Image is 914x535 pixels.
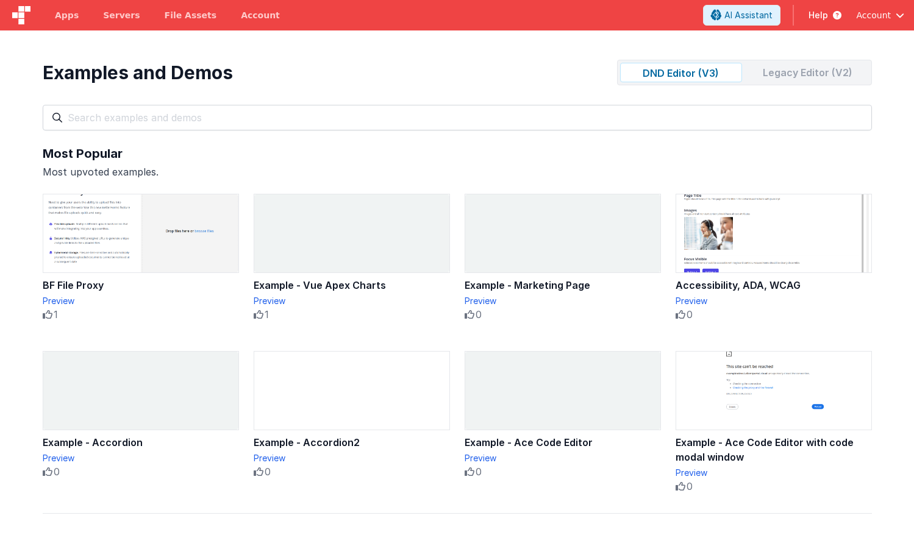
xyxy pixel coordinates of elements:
span: Servers [103,9,140,21]
span: 1 [54,307,58,322]
div: Preview [43,295,239,307]
span: 0 [687,307,693,322]
span: 0 [54,464,60,479]
div: Preview [465,295,661,307]
div: Most upvoted examples. [43,165,872,179]
div: Example - Ace Code Editor with code modal window [676,435,872,464]
button: Account [856,9,904,21]
input: Search examples and demos [43,105,872,130]
div: DND Editor (V3) [620,63,742,82]
div: Preview [254,295,450,307]
span: 0 [687,479,693,494]
div: Preview [43,452,239,464]
div: Example - Accordion [43,435,239,450]
div: Example - Ace Code Editor [465,435,661,450]
span: 0 [476,307,482,322]
button: AI Assistant [703,5,780,26]
div: Accessibility, ADA, WCAG [676,278,872,292]
span: AI Assistant [724,9,773,21]
div: Example - Marketing Page [465,278,661,292]
div: Preview [676,295,872,307]
span: Account [856,9,891,21]
span: 0 [476,464,482,479]
div: Most Popular [43,145,872,162]
div: Example - Accordion2 [254,435,450,450]
span: 0 [265,464,271,479]
div: Example - Vue Apex Charts [254,278,450,292]
span: Apps [55,9,79,21]
span: File Assets [165,9,217,21]
span: 1 [265,307,269,322]
div: Preview [254,452,450,464]
div: BF File Proxy [43,278,239,292]
span: Help [809,9,828,21]
div: Examples and Demos [43,62,233,83]
div: Preview [465,452,661,464]
div: Preview [676,467,872,479]
div: Legacy Editor (V2) [747,63,869,82]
